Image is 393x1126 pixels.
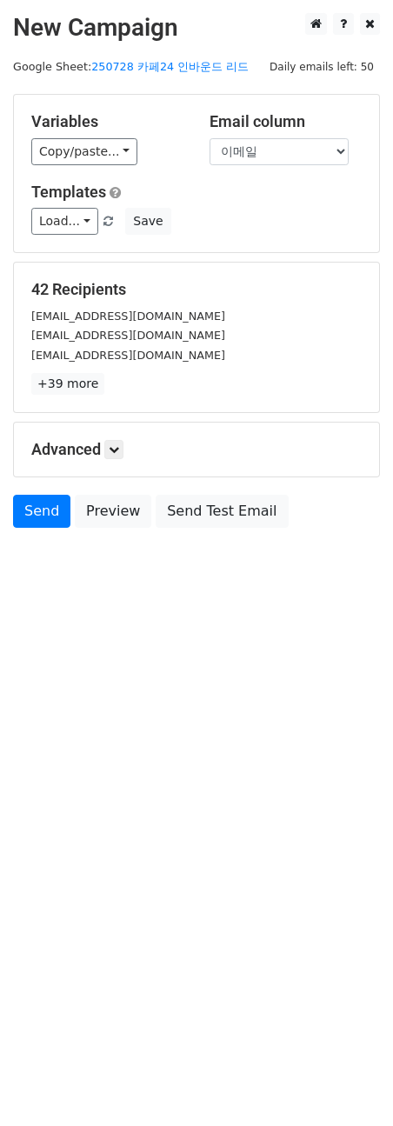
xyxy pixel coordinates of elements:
[13,495,70,528] a: Send
[31,112,183,131] h5: Variables
[306,1043,393,1126] iframe: Chat Widget
[31,208,98,235] a: Load...
[125,208,170,235] button: Save
[156,495,288,528] a: Send Test Email
[306,1043,393,1126] div: 채팅 위젯
[31,349,225,362] small: [EMAIL_ADDRESS][DOMAIN_NAME]
[210,112,362,131] h5: Email column
[13,13,380,43] h2: New Campaign
[31,183,106,201] a: Templates
[75,495,151,528] a: Preview
[13,60,249,73] small: Google Sheet:
[263,57,380,77] span: Daily emails left: 50
[31,138,137,165] a: Copy/paste...
[31,440,362,459] h5: Advanced
[31,373,104,395] a: +39 more
[31,329,225,342] small: [EMAIL_ADDRESS][DOMAIN_NAME]
[91,60,249,73] a: 250728 카페24 인바운드 리드
[263,60,380,73] a: Daily emails left: 50
[31,310,225,323] small: [EMAIL_ADDRESS][DOMAIN_NAME]
[31,280,362,299] h5: 42 Recipients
